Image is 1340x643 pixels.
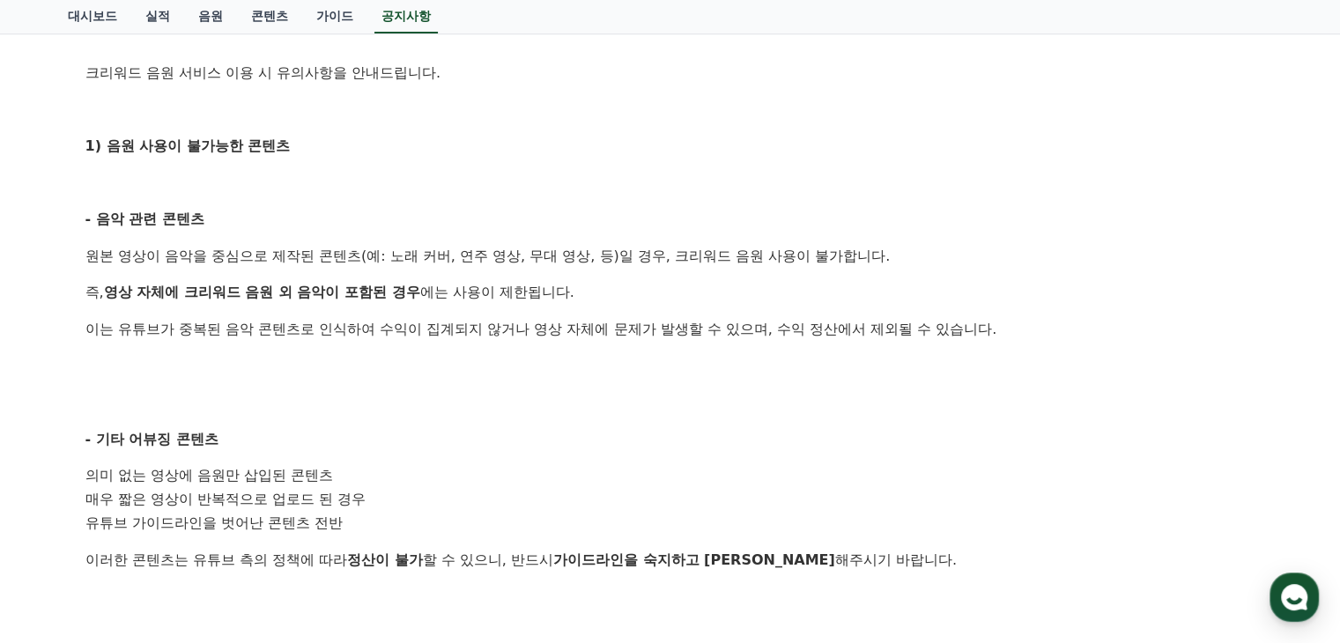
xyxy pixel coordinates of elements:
p: 이러한 콘텐츠는 유튜브 측의 정책에 따라 할 수 있으니, 반드시 해주시기 바랍니다. [85,549,1255,572]
a: 설정 [227,497,338,541]
span: 설정 [272,523,293,537]
li: 유튜브 가이드라인을 벗어난 콘텐츠 전반 [85,512,1255,536]
strong: - 기타 어뷰징 콘텐츠 [85,431,218,447]
span: 홈 [56,523,66,537]
strong: 가이드라인을 숙지하고 [PERSON_NAME] [553,551,835,568]
strong: 정산이 불가 [347,551,423,568]
li: 매우 짧은 영상이 반복적으로 업로드 된 경우 [85,488,1255,512]
p: 원본 영상이 음악을 중심으로 제작된 콘텐츠(예: 노래 커버, 연주 영상, 무대 영상, 등)일 경우, 크리워드 음원 사용이 불가합니다. [85,245,1255,268]
strong: 영상 자체에 크리워드 음원 외 음악이 포함된 경우 [104,284,420,300]
span: 대화 [161,524,182,538]
a: 홈 [5,497,116,541]
li: 의미 없는 영상에 음원만 삽입된 콘텐츠 [85,464,1255,488]
p: 크리워드 음원 서비스 이용 시 유의사항을 안내드립니다. [85,62,1255,85]
p: 이는 유튜브가 중복된 음악 콘텐츠로 인식하여 수익이 집계되지 않거나 영상 자체에 문제가 발생할 수 있으며, 수익 정산에서 제외될 수 있습니다. [85,318,1255,341]
p: 즉, 에는 사용이 제한됩니다. [85,281,1255,304]
strong: - 음악 관련 콘텐츠 [85,211,204,227]
a: 대화 [116,497,227,541]
strong: 1) 음원 사용이 불가능한 콘텐츠 [85,137,291,154]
